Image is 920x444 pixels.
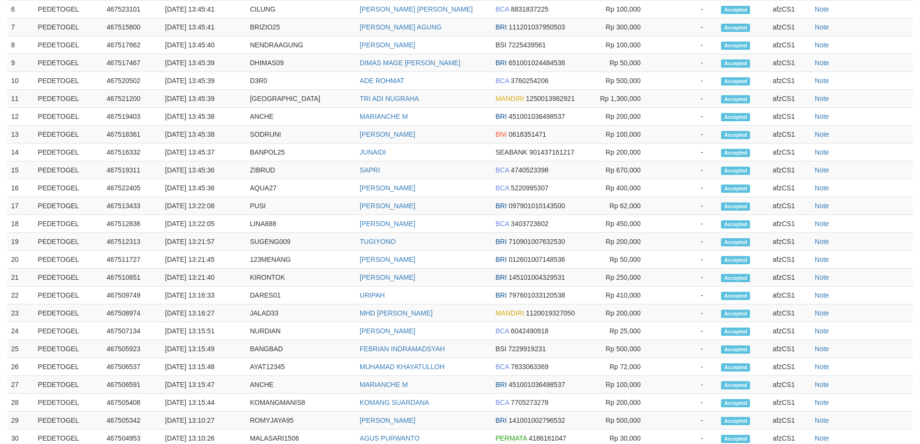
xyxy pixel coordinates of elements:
[360,327,415,335] a: [PERSON_NAME]
[34,286,102,304] td: PEDETOGEL
[508,41,546,49] span: 7225439561
[161,394,246,412] td: [DATE] 13:15:44
[582,251,655,269] td: Rp 50,000
[246,161,355,179] td: ZIBRUD
[495,202,507,210] span: BRI
[161,108,246,126] td: [DATE] 13:45:38
[769,340,811,358] td: afzCS1
[509,23,565,31] span: 111201037950503
[509,256,565,263] span: 012601007148536
[721,6,750,14] span: Accepted
[360,113,408,120] a: MARIANCHE M
[161,72,246,90] td: [DATE] 13:45:39
[7,18,34,36] td: 7
[246,358,355,376] td: AYAT12345
[360,130,415,138] a: [PERSON_NAME]
[360,309,433,317] a: MHD [PERSON_NAME]
[495,184,509,192] span: BCA
[495,363,509,371] span: BCA
[103,269,161,286] td: 467510851
[360,291,385,299] a: URIPAH
[7,269,34,286] td: 21
[360,202,415,210] a: [PERSON_NAME]
[721,167,750,175] span: Accepted
[7,179,34,197] td: 16
[7,286,34,304] td: 22
[7,394,34,412] td: 28
[360,238,396,245] a: TUGIYONO
[769,286,811,304] td: afzCS1
[360,59,460,67] a: DIMAS MAGE [PERSON_NAME]
[360,23,442,31] a: [PERSON_NAME] AGUNG
[246,54,355,72] td: DHIMAS09
[360,166,380,174] a: SAPRI
[161,340,246,358] td: [DATE] 13:15:49
[655,143,718,161] td: -
[246,269,355,286] td: KIRONTOK
[103,126,161,143] td: 467518361
[582,143,655,161] td: Rp 200,000
[769,161,811,179] td: afzCS1
[360,434,420,442] a: AGUS PURWANTO
[495,381,507,388] span: BRI
[508,345,546,353] span: 7229919231
[769,322,811,340] td: afzCS1
[509,130,546,138] span: 0618351471
[246,376,355,394] td: ANCHE
[769,269,811,286] td: afzCS1
[7,251,34,269] td: 20
[360,345,445,353] a: FEBRIAN INDRAMADSYAH
[815,113,829,120] a: Note
[815,148,829,156] a: Note
[769,358,811,376] td: afzCS1
[815,166,829,174] a: Note
[103,72,161,90] td: 467520502
[769,376,811,394] td: afzCS1
[815,399,829,406] a: Note
[161,251,246,269] td: [DATE] 13:21:45
[769,108,811,126] td: afzCS1
[246,322,355,340] td: NURDIAN
[34,90,102,108] td: PEDETOGEL
[815,327,829,335] a: Note
[103,36,161,54] td: 467517862
[511,166,549,174] span: 4740523398
[246,251,355,269] td: 123MENANG
[769,215,811,233] td: afzCS1
[721,113,750,121] span: Accepted
[360,5,473,13] a: [PERSON_NAME] [PERSON_NAME]
[360,77,404,85] a: ADE ROHMAT
[655,269,718,286] td: -
[246,340,355,358] td: BANGBAD
[769,197,811,215] td: afzCS1
[34,394,102,412] td: PEDETOGEL
[582,394,655,412] td: Rp 200,000
[721,328,750,336] span: Accepted
[815,345,829,353] a: Note
[511,5,549,13] span: 8831837225
[246,304,355,322] td: JALAD33
[103,340,161,358] td: 467505923
[246,72,355,90] td: D3R0
[769,394,811,412] td: afzCS1
[7,340,34,358] td: 25
[495,23,507,31] span: BRI
[161,54,246,72] td: [DATE] 13:45:39
[815,220,829,228] a: Note
[360,95,419,102] a: TRI ADI NUGRAHA
[721,202,750,211] span: Accepted
[815,202,829,210] a: Note
[161,358,246,376] td: [DATE] 13:15:48
[103,197,161,215] td: 467513433
[7,322,34,340] td: 24
[655,72,718,90] td: -
[7,376,34,394] td: 27
[103,304,161,322] td: 467508974
[7,90,34,108] td: 11
[246,197,355,215] td: PUSI
[360,381,408,388] a: MARIANCHE M
[34,340,102,358] td: PEDETOGEL
[495,273,507,281] span: BRI
[769,0,811,18] td: afzCS1
[103,143,161,161] td: 467516332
